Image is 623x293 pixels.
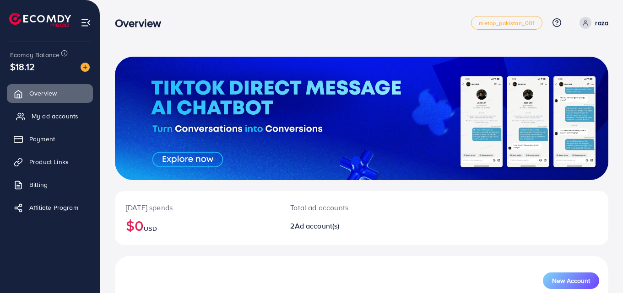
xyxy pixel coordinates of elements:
[10,60,35,73] span: $18.12
[7,130,93,148] a: Payment
[29,203,78,212] span: Affiliate Program
[295,221,340,231] span: Ad account(s)
[29,89,57,98] span: Overview
[29,157,69,166] span: Product Links
[10,50,60,59] span: Ecomdy Balance
[290,202,392,213] p: Total ad accounts
[81,63,90,72] img: image
[7,107,93,125] a: My ad accounts
[81,17,91,28] img: menu
[29,134,55,144] span: Payment
[144,224,157,233] span: USD
[126,217,268,234] h2: $0
[471,16,542,30] a: metap_pakistan_001
[9,13,71,27] img: logo
[595,17,608,28] p: raza
[29,180,48,189] span: Billing
[552,277,590,284] span: New Account
[479,20,535,26] span: metap_pakistan_001
[7,176,93,194] a: Billing
[115,16,168,30] h3: Overview
[7,84,93,102] a: Overview
[576,17,608,29] a: raza
[543,272,599,289] button: New Account
[126,202,268,213] p: [DATE] spends
[7,153,93,171] a: Product Links
[32,112,78,121] span: My ad accounts
[290,222,392,230] h2: 2
[7,198,93,217] a: Affiliate Program
[584,252,616,286] iframe: Chat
